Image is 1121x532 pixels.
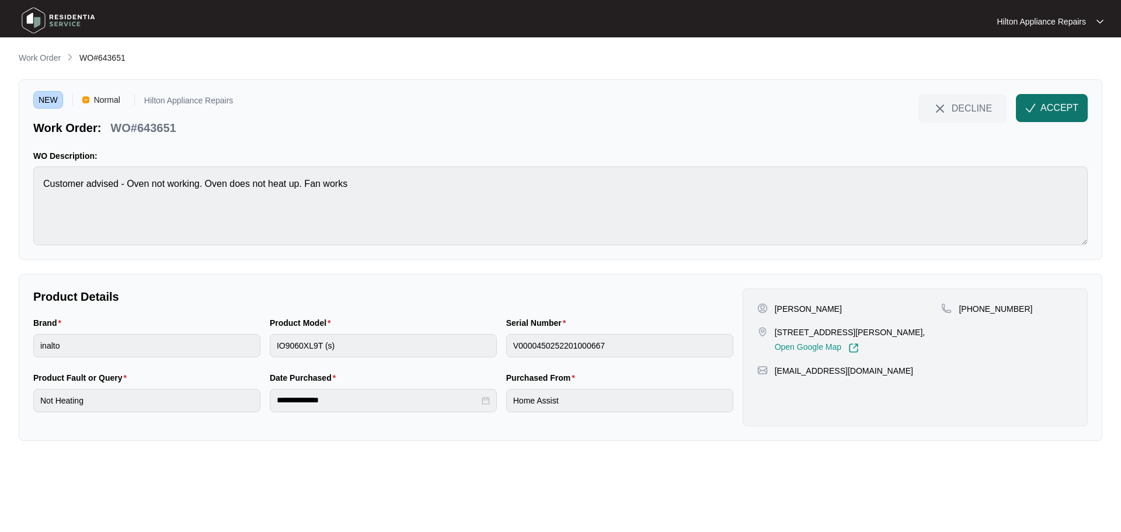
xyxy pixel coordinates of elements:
label: Brand [33,317,66,329]
p: Work Order [19,52,61,64]
input: Product Model [270,334,497,357]
img: residentia service logo [18,3,99,38]
a: Work Order [16,52,63,65]
p: Work Order: [33,120,101,136]
label: Date Purchased [270,372,340,384]
img: close-Icon [933,102,947,116]
p: Hilton Appliance Repairs [144,96,234,109]
img: dropdown arrow [1096,19,1103,25]
span: DECLINE [952,102,992,114]
label: Serial Number [506,317,570,329]
button: check-IconACCEPT [1016,94,1088,122]
img: Link-External [848,343,859,353]
img: check-Icon [1025,103,1036,113]
p: WO Description: [33,150,1088,162]
input: Purchased From [506,389,733,412]
button: close-IconDECLINE [918,94,1007,122]
span: ACCEPT [1040,101,1078,115]
img: Vercel Logo [82,96,89,103]
p: [STREET_ADDRESS][PERSON_NAME], [775,326,925,338]
input: Date Purchased [277,394,479,406]
p: Product Details [33,288,733,305]
span: NEW [33,91,63,109]
input: Brand [33,334,260,357]
label: Product Fault or Query [33,372,131,384]
p: WO#643651 [110,120,176,136]
img: map-pin [757,365,768,375]
img: chevron-right [65,53,75,62]
label: Purchased From [506,372,580,384]
img: user-pin [757,303,768,314]
input: Product Fault or Query [33,389,260,412]
span: Normal [89,91,125,109]
img: map-pin [757,326,768,337]
p: [PERSON_NAME] [775,303,842,315]
p: [EMAIL_ADDRESS][DOMAIN_NAME] [775,365,913,377]
a: Open Google Map [775,343,859,353]
p: [PHONE_NUMBER] [959,303,1032,315]
textarea: Customer advised - Oven not working. Oven does not heat up. Fan works [33,166,1088,245]
p: Hilton Appliance Repairs [997,16,1086,27]
input: Serial Number [506,334,733,357]
img: map-pin [941,303,952,314]
label: Product Model [270,317,336,329]
span: WO#643651 [79,53,126,62]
